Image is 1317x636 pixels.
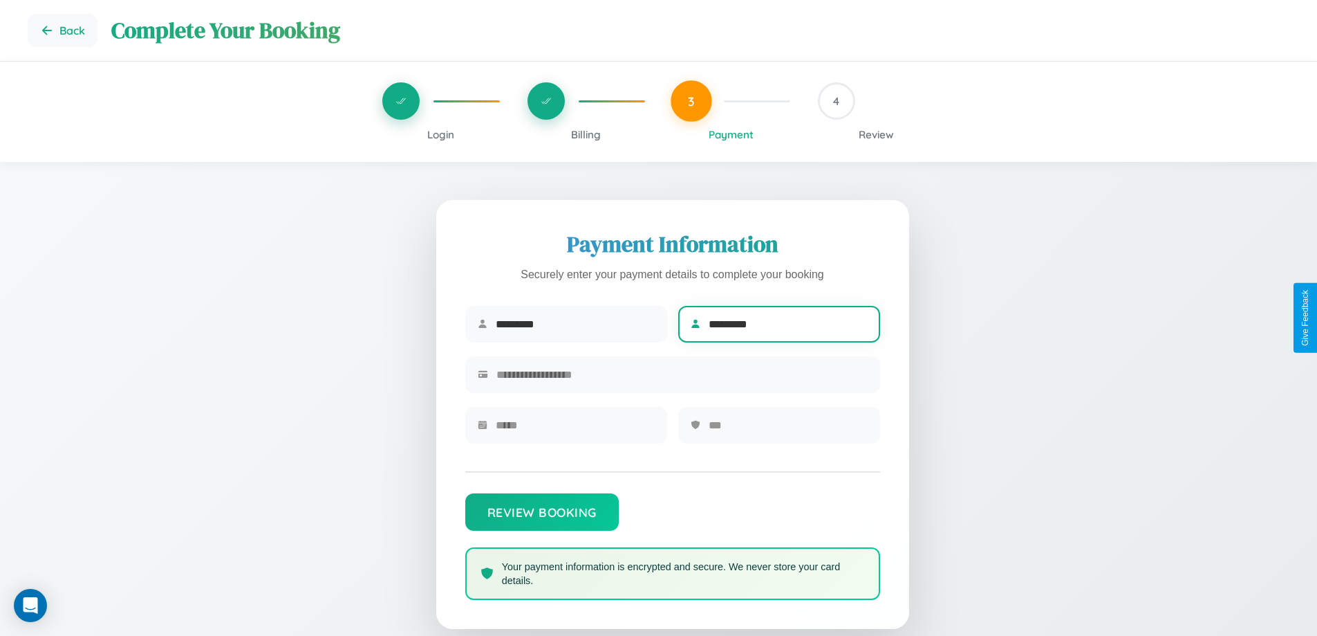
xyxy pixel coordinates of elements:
[465,265,880,285] p: Securely enter your payment details to complete your booking
[502,560,865,588] p: Your payment information is encrypted and secure. We never store your card details.
[859,128,894,141] span: Review
[688,93,695,109] span: 3
[465,493,619,531] button: Review Booking
[571,128,601,141] span: Billing
[427,128,454,141] span: Login
[28,14,97,47] button: Go back
[833,94,839,108] span: 4
[1300,290,1310,346] div: Give Feedback
[709,128,754,141] span: Payment
[111,15,1289,46] h1: Complete Your Booking
[14,589,47,622] div: Open Intercom Messenger
[465,229,880,260] h2: Payment Information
